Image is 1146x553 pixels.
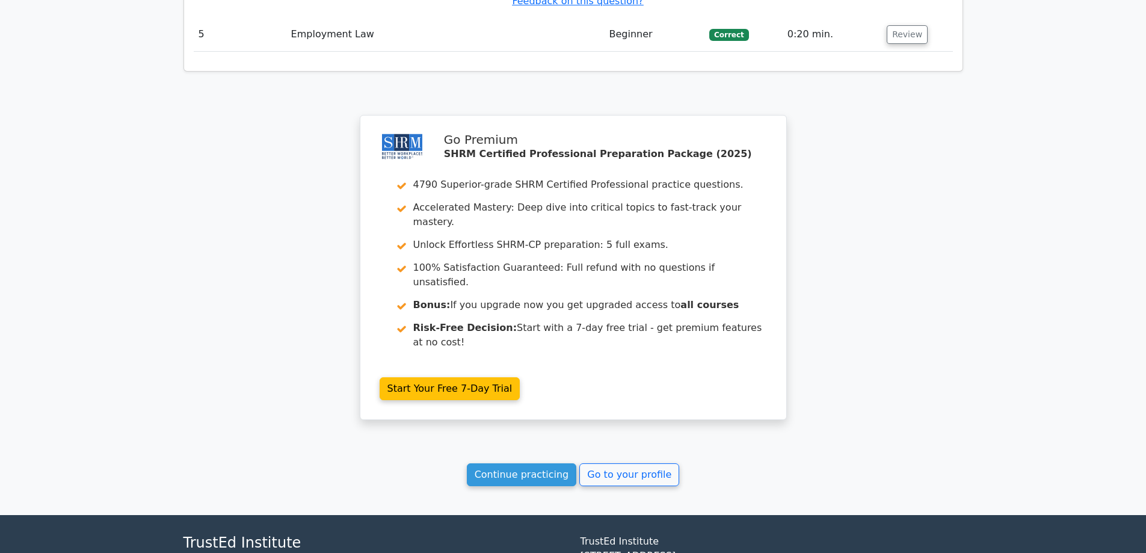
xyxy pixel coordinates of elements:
[579,463,679,486] a: Go to your profile
[709,29,748,41] span: Correct
[194,17,286,52] td: 5
[467,463,577,486] a: Continue practicing
[887,25,928,44] button: Review
[183,534,566,552] h4: TrustEd Institute
[605,17,705,52] td: Beginner
[783,17,882,52] td: 0:20 min.
[286,17,605,52] td: Employment Law
[380,377,520,400] a: Start Your Free 7-Day Trial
